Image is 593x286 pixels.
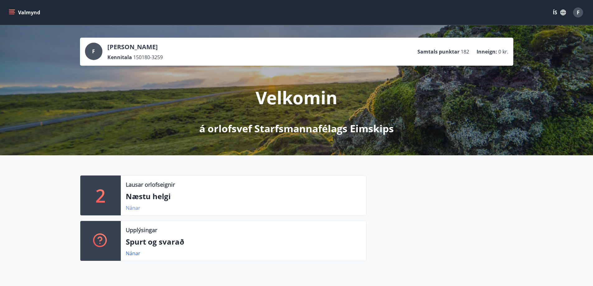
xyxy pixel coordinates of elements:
[256,86,337,109] p: Velkomin
[126,191,361,202] p: Næstu helgi
[126,181,175,189] p: Lausar orlofseignir
[477,48,497,55] p: Inneign :
[133,54,163,61] span: 150180-3259
[549,7,569,18] button: ÍS
[126,226,157,234] p: Upplýsingar
[7,7,43,18] button: menu
[461,48,469,55] span: 182
[107,43,163,51] p: [PERSON_NAME]
[126,250,140,257] a: Nánar
[498,48,508,55] span: 0 kr.
[92,48,95,55] span: F
[126,204,140,211] a: Nánar
[126,237,361,247] p: Spurt og svarað
[96,184,106,207] p: 2
[417,48,459,55] p: Samtals punktar
[577,9,580,16] span: F
[107,54,132,61] p: Kennitala
[571,5,586,20] button: F
[199,122,394,135] p: á orlofsvef Starfsmannafélags Eimskips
